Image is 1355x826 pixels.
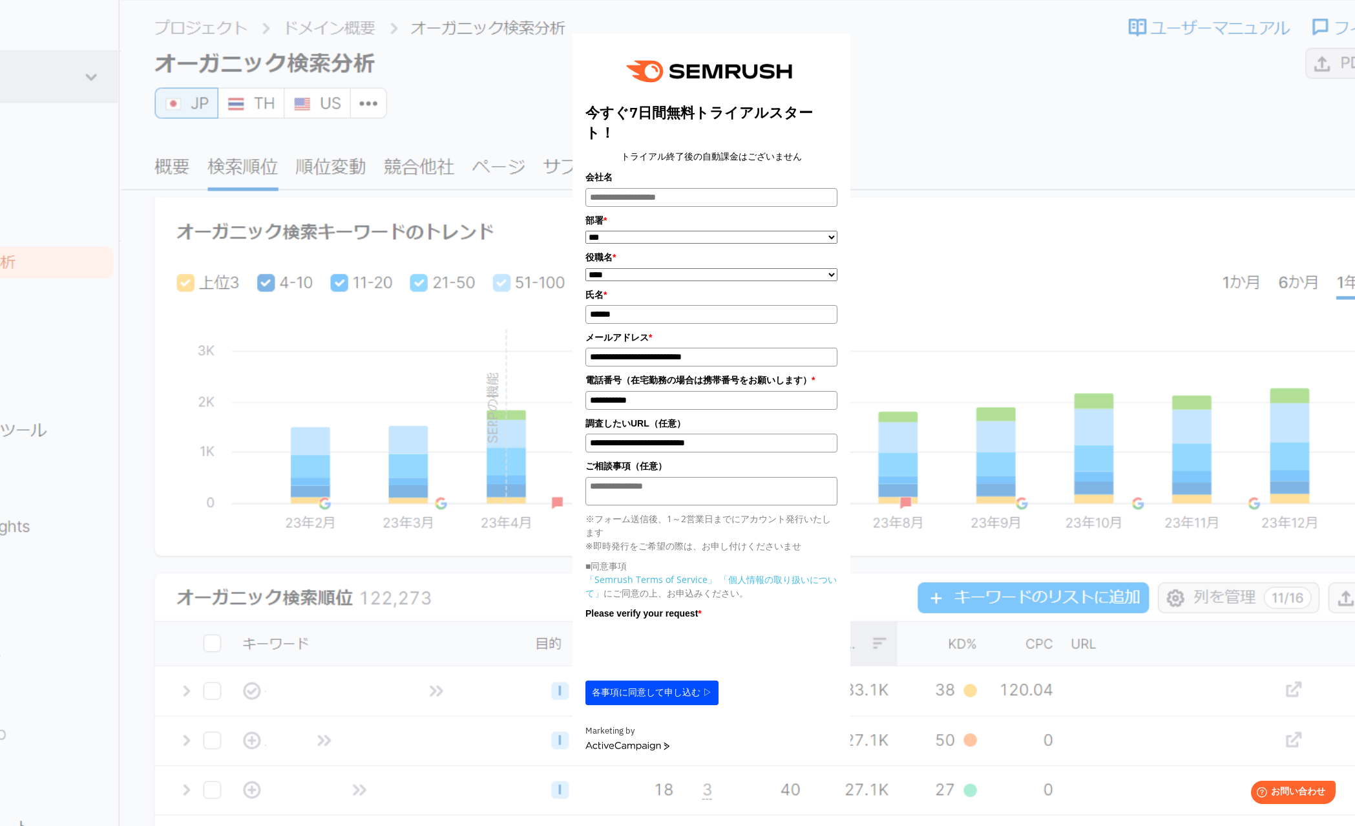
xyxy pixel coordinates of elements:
label: メールアドレス [585,330,837,344]
p: ■同意事項 [585,559,837,573]
a: 「個人情報の取り扱いについて」 [585,573,837,599]
a: 「Semrush Terms of Service」 [585,573,717,586]
button: 各事項に同意して申し込む ▷ [585,681,719,705]
iframe: reCAPTCHA [585,624,782,674]
label: 調査したいURL（任意） [585,416,837,430]
label: 会社名 [585,170,837,184]
label: 氏名 [585,288,837,302]
p: ※フォーム送信後、1～2営業日までにアカウント発行いたします ※即時発行をご希望の際は、お申し付けくださいませ [585,512,837,553]
p: にご同意の上、お申込みください。 [585,573,837,600]
label: ご相談事項（任意） [585,459,837,473]
img: e6a379fe-ca9f-484e-8561-e79cf3a04b3f.png [617,47,806,96]
div: Marketing by [585,725,837,738]
label: Please verify your request [585,606,837,620]
center: トライアル終了後の自動課金はございません [585,149,837,164]
label: 部署 [585,213,837,228]
title: 今すぐ7日間無料トライアルスタート！ [585,103,837,143]
label: 電話番号（在宅勤務の場合は携帯番号をお願いします） [585,373,837,387]
label: 役職名 [585,250,837,264]
iframe: Help widget launcher [1240,776,1341,812]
